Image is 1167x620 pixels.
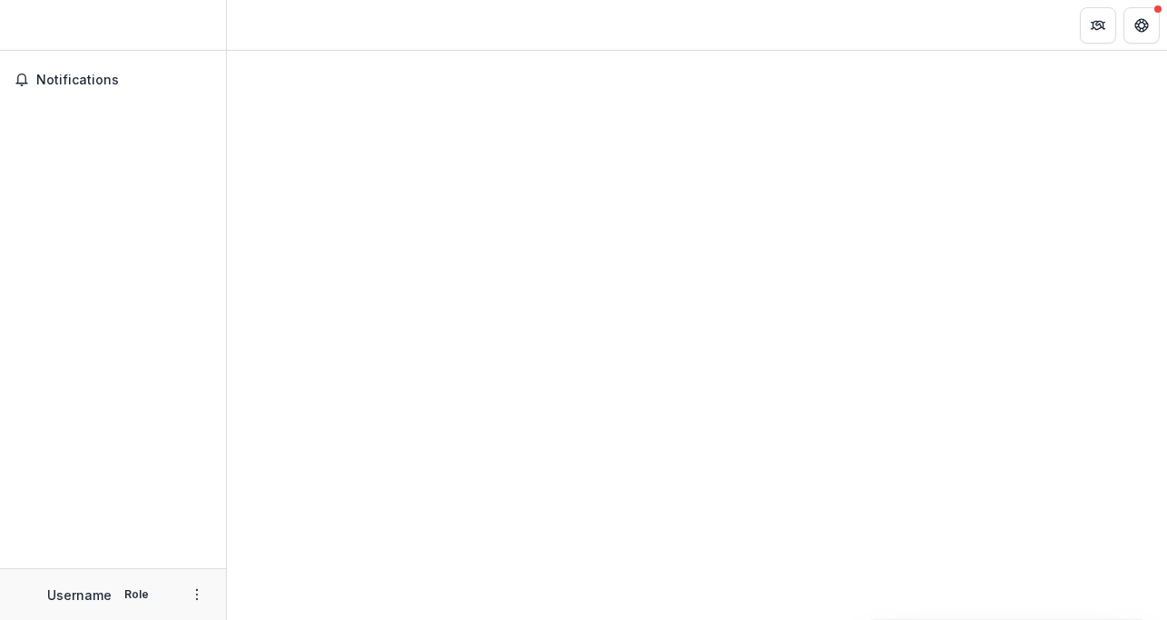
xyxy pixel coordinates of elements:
[36,73,211,88] span: Notifications
[1080,7,1116,44] button: Partners
[47,586,112,605] p: Username
[7,65,219,94] button: Notifications
[1123,7,1160,44] button: Get Help
[119,586,154,603] p: Role
[186,584,208,605] button: More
